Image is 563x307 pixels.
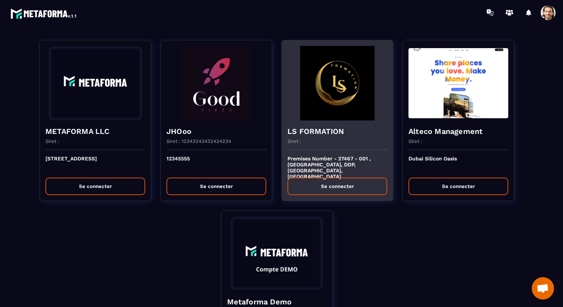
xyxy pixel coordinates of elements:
[166,46,266,120] img: funnel-background
[166,126,266,137] h4: JHOoo
[45,126,145,137] h4: METAFORMA LLC
[287,126,387,137] h4: LS FORMATION
[408,178,508,195] button: Se connecter
[166,138,231,144] p: Siret : 12343243432424234
[45,178,145,195] button: Se connecter
[287,178,387,195] button: Se connecter
[287,138,301,144] p: Siret :
[408,46,508,120] img: funnel-background
[287,156,387,172] p: Premises Number - 27467 - 001 , [GEOGRAPHIC_DATA], DDP, [GEOGRAPHIC_DATA], [GEOGRAPHIC_DATA]
[45,46,145,120] img: funnel-background
[408,126,508,137] h4: Alteco Management
[532,277,554,300] a: Ouvrir le chat
[45,138,59,144] p: Siret :
[408,156,508,172] p: Dubai Silicon Oasis
[166,178,266,195] button: Se connecter
[227,216,327,291] img: funnel-background
[166,156,266,172] p: 12345555
[287,46,387,120] img: funnel-background
[227,297,327,307] h4: Metaforma Demo
[45,156,145,172] p: [STREET_ADDRESS]
[408,138,422,144] p: Siret :
[10,7,77,20] img: logo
